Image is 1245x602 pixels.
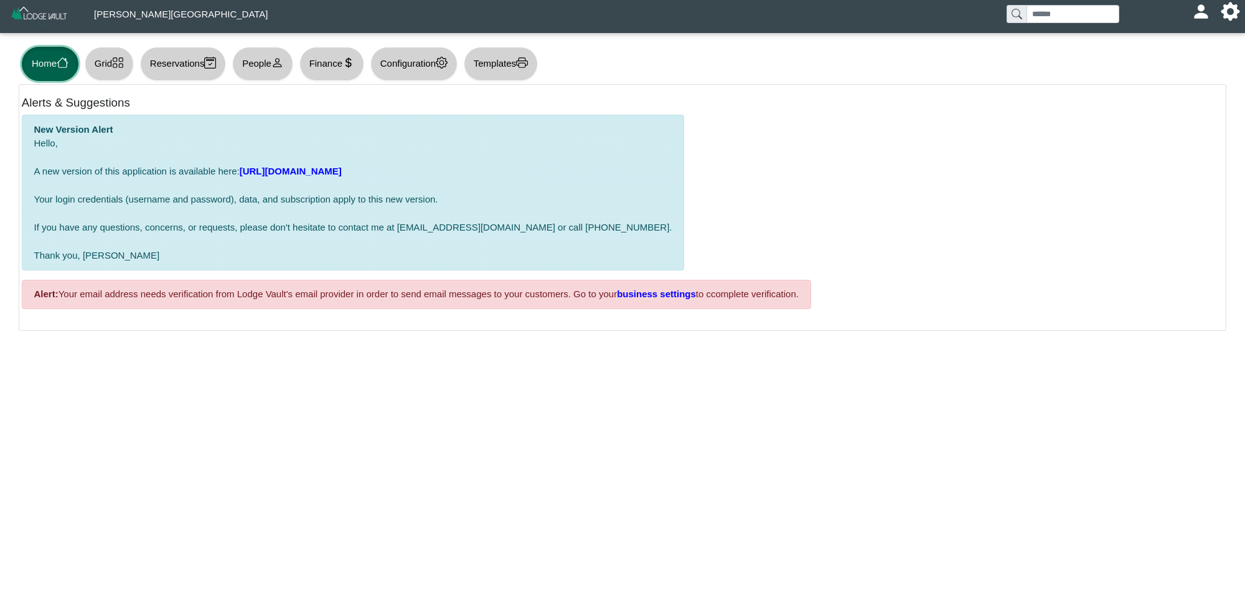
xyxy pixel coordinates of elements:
b: Alert: [34,289,59,299]
svg: printer [516,57,528,69]
b: New Version Alert [34,124,113,135]
img: Z [10,5,69,27]
div: Your email address needs verification from Lodge Vault's email provider in order to send email me... [22,280,811,309]
h5: Alerts & Suggestions [22,96,130,110]
button: Reservationscalendar2 check [140,47,226,81]
svg: person fill [1196,7,1206,16]
svg: grid [112,57,124,69]
button: Homehouse [22,47,78,81]
button: Financecurrency dollar [299,47,364,81]
button: Templatesprinter [464,47,538,81]
svg: house [57,57,68,69]
div: Hello, A new version of this application is available here: Your login credentials (username and ... [22,115,684,270]
svg: search [1012,9,1022,19]
a: business settings [617,289,696,299]
svg: gear [436,57,448,69]
svg: currency dollar [342,57,354,69]
button: Gridgrid [85,47,134,81]
button: Configurationgear [370,47,458,81]
a: [URL][DOMAIN_NAME] [240,166,342,176]
svg: gear fill [1226,7,1235,16]
button: Peopleperson [232,47,293,81]
svg: calendar2 check [204,57,216,69]
svg: person [271,57,283,69]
